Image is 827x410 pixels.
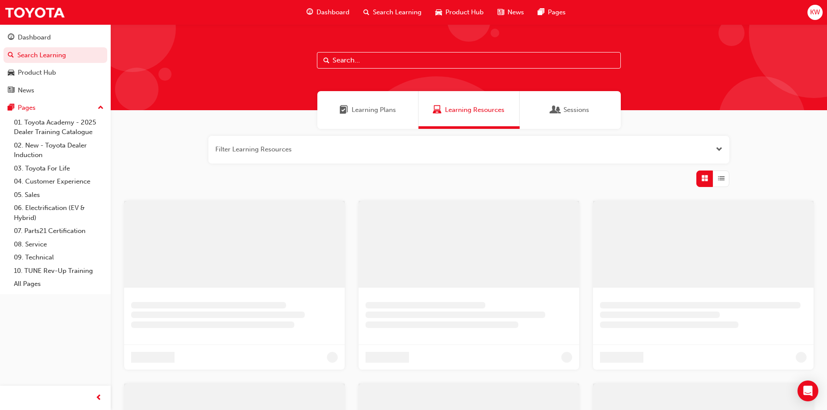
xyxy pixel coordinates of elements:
[18,68,56,78] div: Product Hub
[418,91,520,129] a: Learning ResourcesLearning Resources
[491,3,531,21] a: news-iconNews
[3,28,107,100] button: DashboardSearch LearningProduct HubNews
[10,175,107,188] a: 04. Customer Experience
[10,188,107,202] a: 05. Sales
[3,30,107,46] a: Dashboard
[445,7,484,17] span: Product Hub
[433,105,442,115] span: Learning Resources
[317,91,418,129] a: Learning PlansLearning Plans
[810,7,820,17] span: KW
[702,174,708,184] span: Grid
[96,393,102,403] span: prev-icon
[445,105,504,115] span: Learning Resources
[8,69,14,77] span: car-icon
[520,91,621,129] a: SessionsSessions
[18,103,36,113] div: Pages
[3,100,107,116] button: Pages
[306,7,313,18] span: guage-icon
[531,3,573,21] a: pages-iconPages
[8,87,14,95] span: news-icon
[373,7,422,17] span: Search Learning
[10,264,107,278] a: 10. TUNE Rev-Up Training
[3,65,107,81] a: Product Hub
[363,7,369,18] span: search-icon
[8,104,14,112] span: pages-icon
[317,52,621,69] input: Search...
[10,201,107,224] a: 06. Electrification (EV & Hybrid)
[356,3,428,21] a: search-iconSearch Learning
[10,238,107,251] a: 08. Service
[323,56,329,66] span: Search
[10,162,107,175] a: 03. Toyota For Life
[538,7,544,18] span: pages-icon
[3,47,107,63] a: Search Learning
[4,3,65,22] img: Trak
[18,85,34,95] div: News
[3,82,107,98] a: News
[10,251,107,264] a: 09. Technical
[797,380,818,401] div: Open Intercom Messenger
[563,105,589,115] span: Sessions
[352,105,396,115] span: Learning Plans
[428,3,491,21] a: car-iconProduct Hub
[339,105,348,115] span: Learning Plans
[548,7,566,17] span: Pages
[300,3,356,21] a: guage-iconDashboard
[551,105,560,115] span: Sessions
[10,116,107,139] a: 01. Toyota Academy - 2025 Dealer Training Catalogue
[98,102,104,114] span: up-icon
[8,52,14,59] span: search-icon
[10,277,107,291] a: All Pages
[718,174,725,184] span: List
[10,224,107,238] a: 07. Parts21 Certification
[8,34,14,42] span: guage-icon
[10,139,107,162] a: 02. New - Toyota Dealer Induction
[18,33,51,43] div: Dashboard
[316,7,349,17] span: Dashboard
[716,144,722,154] button: Open the filter
[507,7,524,17] span: News
[498,7,504,18] span: news-icon
[807,5,823,20] button: KW
[435,7,442,18] span: car-icon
